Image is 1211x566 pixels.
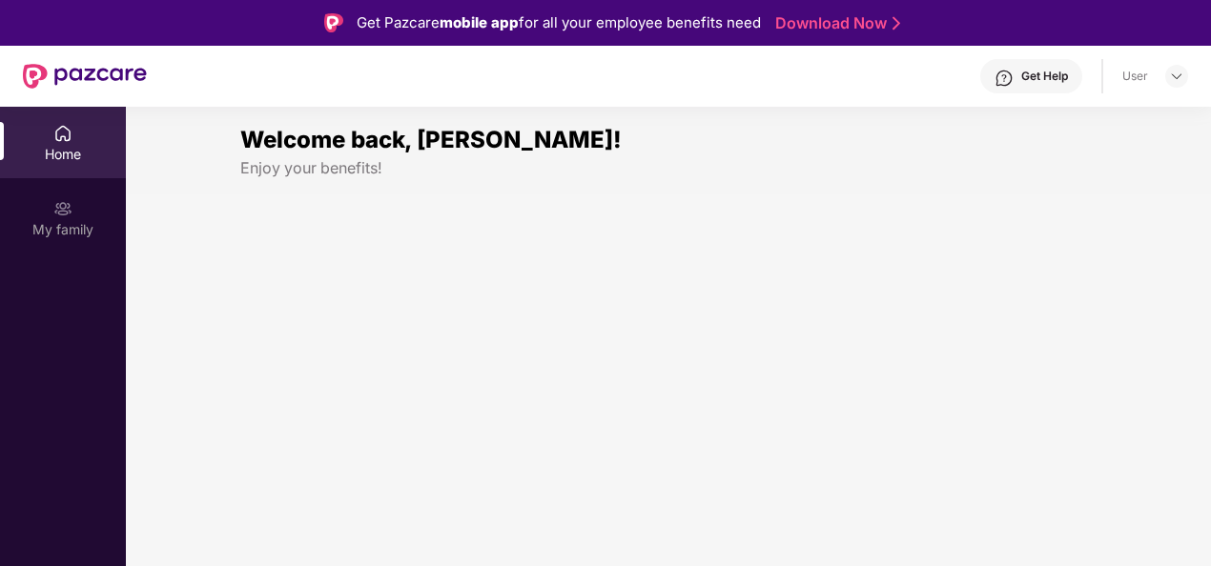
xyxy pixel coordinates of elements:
[1021,69,1068,84] div: Get Help
[240,126,622,153] span: Welcome back, [PERSON_NAME]!
[440,13,519,31] strong: mobile app
[1122,69,1148,84] div: User
[357,11,761,34] div: Get Pazcare for all your employee benefits need
[893,13,900,33] img: Stroke
[775,13,894,33] a: Download Now
[53,124,72,143] img: svg+xml;base64,PHN2ZyBpZD0iSG9tZSIgeG1sbnM9Imh0dHA6Ly93d3cudzMub3JnLzIwMDAvc3ZnIiB3aWR0aD0iMjAiIG...
[53,199,72,218] img: svg+xml;base64,PHN2ZyB3aWR0aD0iMjAiIGhlaWdodD0iMjAiIHZpZXdCb3g9IjAgMCAyMCAyMCIgZmlsbD0ibm9uZSIgeG...
[324,13,343,32] img: Logo
[1169,69,1184,84] img: svg+xml;base64,PHN2ZyBpZD0iRHJvcGRvd24tMzJ4MzIiIHhtbG5zPSJodHRwOi8vd3d3LnczLm9yZy8yMDAwL3N2ZyIgd2...
[23,64,147,89] img: New Pazcare Logo
[240,158,1097,178] div: Enjoy your benefits!
[995,69,1014,88] img: svg+xml;base64,PHN2ZyBpZD0iSGVscC0zMngzMiIgeG1sbnM9Imh0dHA6Ly93d3cudzMub3JnLzIwMDAvc3ZnIiB3aWR0aD...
